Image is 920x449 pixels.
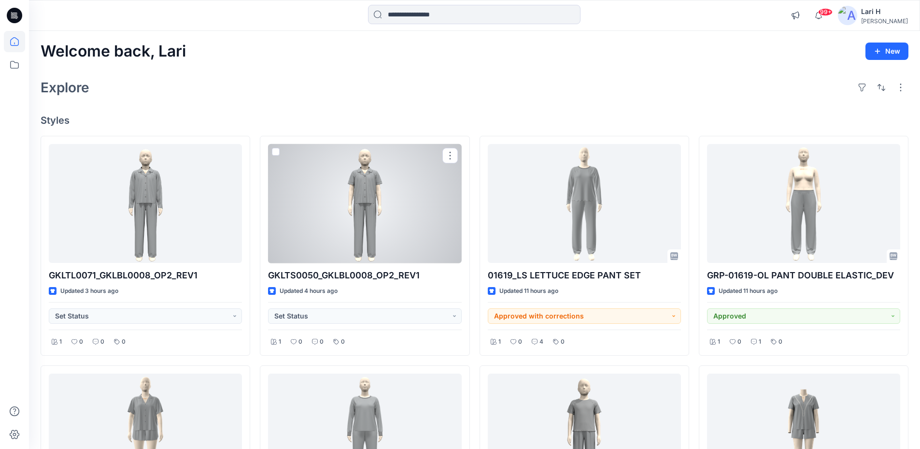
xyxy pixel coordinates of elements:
p: 0 [320,337,324,347]
p: Updated 11 hours ago [499,286,558,296]
h2: Explore [41,80,89,95]
p: 0 [561,337,565,347]
p: 1 [279,337,281,347]
p: 0 [518,337,522,347]
p: GKLTS0050_GKLBL0008_OP2_REV1 [268,269,461,282]
div: Lari H [861,6,908,17]
p: 0 [122,337,126,347]
p: 01619_LS LETTUCE EDGE PANT SET [488,269,681,282]
p: 1 [718,337,720,347]
div: [PERSON_NAME] [861,17,908,25]
p: 0 [79,337,83,347]
p: 0 [341,337,345,347]
a: GKLTS0050_GKLBL0008_OP2_REV1 [268,144,461,263]
p: GRP-01619-OL PANT DOUBLE ELASTIC_DEV [707,269,900,282]
img: avatar [838,6,857,25]
p: Updated 4 hours ago [280,286,338,296]
p: Updated 11 hours ago [719,286,778,296]
a: GKLTL0071_GKLBL0008_OP2_REV1 [49,144,242,263]
a: GRP-01619-OL PANT DOUBLE ELASTIC_DEV [707,144,900,263]
a: 01619_LS LETTUCE EDGE PANT SET [488,144,681,263]
p: GKLTL0071_GKLBL0008_OP2_REV1 [49,269,242,282]
p: 0 [100,337,104,347]
p: 0 [778,337,782,347]
h4: Styles [41,115,908,126]
p: Updated 3 hours ago [60,286,118,296]
p: 1 [759,337,761,347]
p: 4 [539,337,543,347]
button: New [865,43,908,60]
h2: Welcome back, Lari [41,43,186,60]
p: 1 [498,337,501,347]
p: 0 [298,337,302,347]
span: 99+ [818,8,833,16]
p: 0 [737,337,741,347]
p: 1 [59,337,62,347]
